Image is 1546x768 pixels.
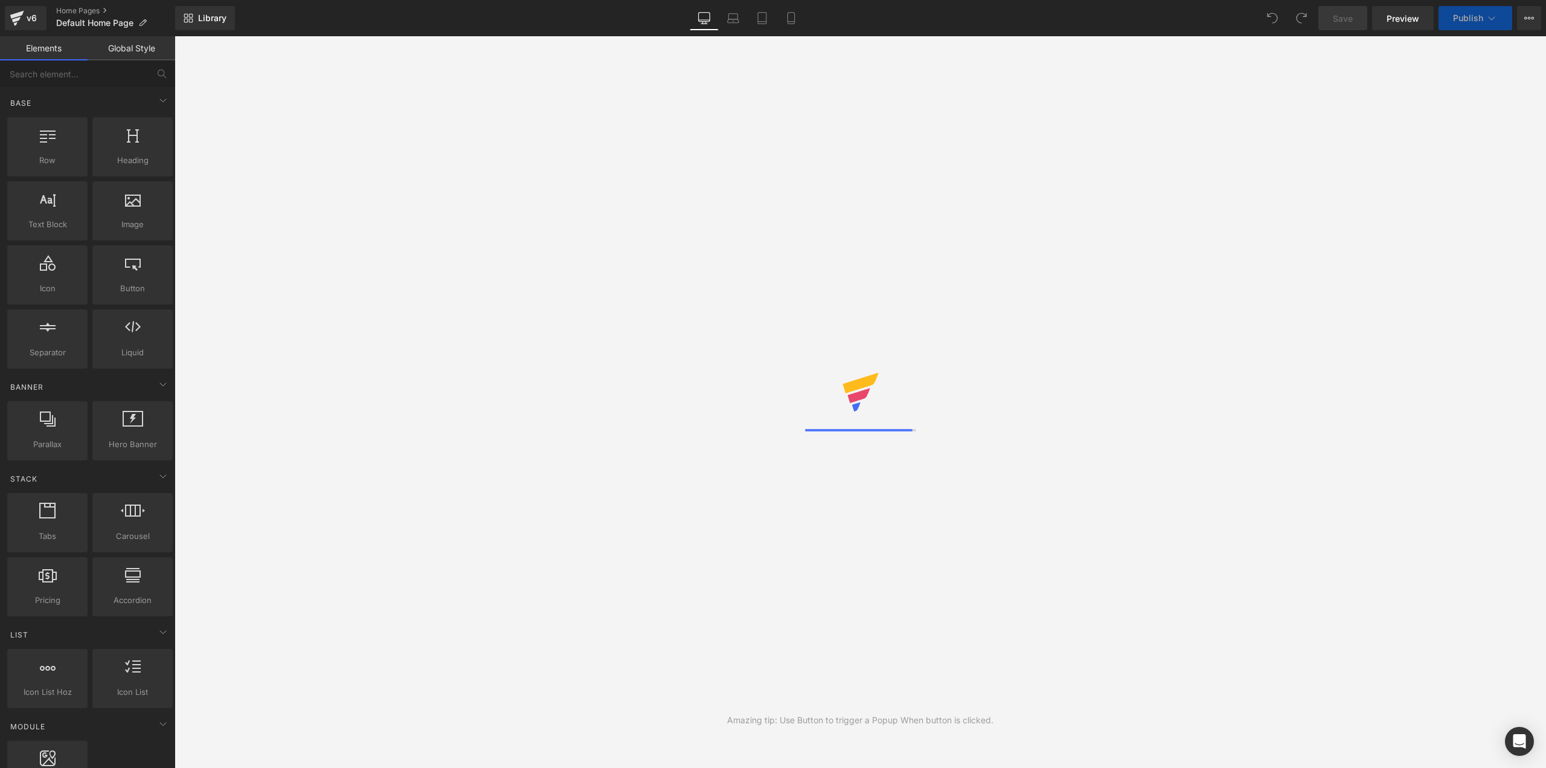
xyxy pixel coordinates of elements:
[11,218,84,231] span: Text Block
[748,6,777,30] a: Tablet
[88,36,175,60] a: Global Style
[96,594,169,607] span: Accordion
[11,530,84,543] span: Tabs
[96,346,169,359] span: Liquid
[9,381,45,393] span: Banner
[11,282,84,295] span: Icon
[11,438,84,451] span: Parallax
[9,629,30,641] span: List
[719,6,748,30] a: Laptop
[1333,12,1353,25] span: Save
[1453,13,1483,23] span: Publish
[11,154,84,167] span: Row
[5,6,47,30] a: v6
[1260,6,1285,30] button: Undo
[1439,6,1512,30] button: Publish
[56,6,175,16] a: Home Pages
[24,10,39,26] div: v6
[96,218,169,231] span: Image
[690,6,719,30] a: Desktop
[777,6,806,30] a: Mobile
[9,721,47,732] span: Module
[1372,6,1434,30] a: Preview
[11,594,84,607] span: Pricing
[1517,6,1541,30] button: More
[96,686,169,699] span: Icon List
[96,282,169,295] span: Button
[96,530,169,543] span: Carousel
[11,346,84,359] span: Separator
[1505,727,1534,756] div: Open Intercom Messenger
[56,18,133,28] span: Default Home Page
[1387,12,1419,25] span: Preview
[96,154,169,167] span: Heading
[11,686,84,699] span: Icon List Hoz
[9,97,33,109] span: Base
[198,13,226,24] span: Library
[9,473,39,485] span: Stack
[727,714,993,727] div: Amazing tip: Use Button to trigger a Popup When button is clicked.
[175,6,235,30] a: New Library
[1289,6,1313,30] button: Redo
[96,438,169,451] span: Hero Banner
